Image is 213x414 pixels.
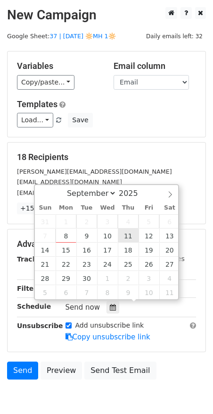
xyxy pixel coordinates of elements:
[76,214,97,228] span: September 2, 2025
[56,271,76,285] span: September 29, 2025
[118,243,139,257] span: September 18, 2025
[56,228,76,243] span: September 8, 2025
[17,303,51,310] strong: Schedule
[17,152,196,162] h5: 18 Recipients
[97,243,118,257] span: September 17, 2025
[118,205,139,211] span: Thu
[76,243,97,257] span: September 16, 2025
[159,257,180,271] span: September 27, 2025
[97,257,118,271] span: September 24, 2025
[159,205,180,211] span: Sat
[17,99,57,109] a: Templates
[97,214,118,228] span: September 3, 2025
[68,113,92,127] button: Save
[118,271,139,285] span: October 2, 2025
[7,33,116,40] small: Google Sheet:
[118,257,139,271] span: September 25, 2025
[17,75,74,90] a: Copy/paste...
[139,285,159,299] span: October 10, 2025
[116,189,150,198] input: Year
[139,228,159,243] span: September 12, 2025
[17,255,49,263] strong: Tracking
[76,271,97,285] span: September 30, 2025
[75,321,144,330] label: Add unsubscribe link
[41,362,82,380] a: Preview
[66,333,150,341] a: Copy unsubscribe link
[56,243,76,257] span: September 15, 2025
[76,205,97,211] span: Tue
[76,228,97,243] span: September 9, 2025
[114,61,196,71] h5: Email column
[159,243,180,257] span: September 20, 2025
[139,271,159,285] span: October 3, 2025
[56,257,76,271] span: September 22, 2025
[35,228,56,243] span: September 7, 2025
[17,61,99,71] h5: Variables
[17,178,122,186] small: [EMAIL_ADDRESS][DOMAIN_NAME]
[143,31,206,42] span: Daily emails left: 32
[56,285,76,299] span: October 6, 2025
[17,322,63,330] strong: Unsubscribe
[17,239,196,249] h5: Advanced
[35,214,56,228] span: August 31, 2025
[97,285,118,299] span: October 8, 2025
[76,285,97,299] span: October 7, 2025
[159,214,180,228] span: September 6, 2025
[7,7,206,23] h2: New Campaign
[147,254,184,264] label: UTM Codes
[56,205,76,211] span: Mon
[35,271,56,285] span: September 28, 2025
[84,362,156,380] a: Send Test Email
[76,257,97,271] span: September 23, 2025
[166,369,213,414] iframe: Chat Widget
[35,243,56,257] span: September 14, 2025
[118,228,139,243] span: September 11, 2025
[35,285,56,299] span: October 5, 2025
[97,228,118,243] span: September 10, 2025
[17,168,172,175] small: [PERSON_NAME][EMAIL_ADDRESS][DOMAIN_NAME]
[97,205,118,211] span: Wed
[66,303,100,312] span: Send now
[139,214,159,228] span: September 5, 2025
[118,285,139,299] span: October 9, 2025
[35,205,56,211] span: Sun
[17,203,57,214] a: +15 more
[118,214,139,228] span: September 4, 2025
[17,189,122,196] small: [EMAIL_ADDRESS][DOMAIN_NAME]
[143,33,206,40] a: Daily emails left: 32
[17,285,41,292] strong: Filters
[159,271,180,285] span: October 4, 2025
[139,257,159,271] span: September 26, 2025
[159,285,180,299] span: October 11, 2025
[159,228,180,243] span: September 13, 2025
[56,214,76,228] span: September 1, 2025
[49,33,116,40] a: 37 | [DATE] 🔆MH 1🔆
[139,205,159,211] span: Fri
[139,243,159,257] span: September 19, 2025
[7,362,38,380] a: Send
[17,113,53,127] a: Load...
[97,271,118,285] span: October 1, 2025
[35,257,56,271] span: September 21, 2025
